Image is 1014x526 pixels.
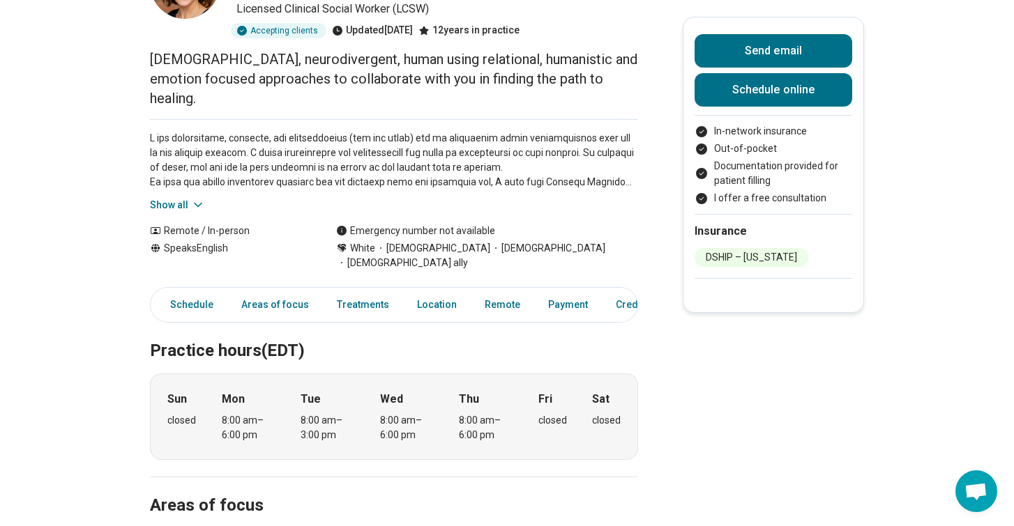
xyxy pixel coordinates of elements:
a: Areas of focus [233,291,317,319]
div: Accepting clients [231,23,326,38]
span: [DEMOGRAPHIC_DATA] [490,241,605,256]
p: L ips dolorsitame, consecte, adi elitseddoeius (tem inc utlab) etd ma aliquaenim admin veniamquis... [150,131,638,189]
span: [DEMOGRAPHIC_DATA] [375,241,490,256]
div: Open chat [955,470,997,512]
p: [DEMOGRAPHIC_DATA], neurodivergent, human using relational, humanistic and emotion focused approa... [150,49,638,108]
span: White [350,241,375,256]
h2: Practice hours (EDT) [150,306,638,363]
div: closed [538,413,567,428]
a: Location [409,291,465,319]
strong: Mon [222,391,245,408]
a: Payment [540,291,596,319]
a: Schedule [153,291,222,319]
div: Speaks English [150,241,308,270]
a: Credentials [607,291,677,319]
button: Show all [150,198,205,212]
p: Licensed Clinical Social Worker (LCSW) [236,1,638,17]
div: When does the program meet? [150,373,638,460]
div: Emergency number not available [336,224,495,238]
strong: Fri [538,391,552,408]
strong: Sat [592,391,610,408]
h2: Areas of focus [150,461,638,518]
li: Out-of-pocket [695,141,852,156]
li: Documentation provided for patient filling [695,159,852,188]
div: 8:00 am – 6:00 pm [380,413,434,442]
div: Updated [DATE] [332,23,413,38]
strong: Tue [301,391,321,408]
li: DSHIP – [US_STATE] [695,248,808,267]
strong: Thu [459,391,479,408]
div: 8:00 am – 6:00 pm [222,413,275,442]
div: 12 years in practice [418,23,520,38]
li: I offer a free consultation [695,191,852,206]
div: 8:00 am – 3:00 pm [301,413,354,442]
h2: Insurance [695,223,852,240]
div: Remote / In-person [150,224,308,238]
div: closed [167,413,196,428]
a: Treatments [328,291,398,319]
a: Schedule online [695,73,852,107]
button: Send email [695,34,852,68]
ul: Payment options [695,124,852,206]
strong: Sun [167,391,187,408]
div: closed [592,413,621,428]
strong: Wed [380,391,403,408]
div: 8:00 am – 6:00 pm [459,413,513,442]
li: In-network insurance [695,124,852,139]
a: Remote [476,291,529,319]
span: [DEMOGRAPHIC_DATA] ally [336,256,468,270]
